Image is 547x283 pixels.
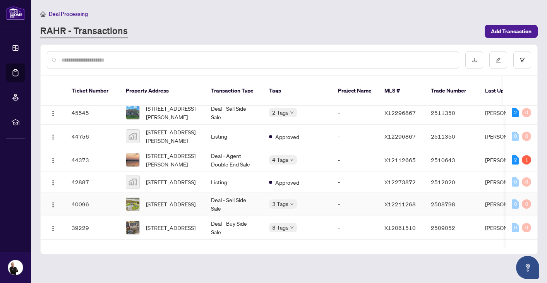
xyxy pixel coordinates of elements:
[479,192,537,216] td: [PERSON_NAME]
[513,51,531,69] button: filter
[47,221,59,234] button: Logo
[290,158,294,162] span: down
[332,76,378,106] th: Project Name
[205,101,263,125] td: Deal - Sell Side Sale
[425,101,479,125] td: 2511350
[512,199,519,209] div: 0
[40,24,128,38] a: RAHR - Transactions
[126,175,139,189] img: thumbnail-img
[8,260,23,275] img: Profile Icon
[50,158,56,164] img: Logo
[146,128,199,145] span: [STREET_ADDRESS][PERSON_NAME]
[263,76,332,106] th: Tags
[146,178,195,186] span: [STREET_ADDRESS]
[6,6,25,20] img: logo
[479,148,537,172] td: [PERSON_NAME]
[479,172,537,192] td: [PERSON_NAME]
[275,132,299,141] span: Approved
[384,178,416,185] span: X12273872
[384,156,416,163] span: X12112665
[485,25,538,38] button: Add Transaction
[491,25,532,38] span: Add Transaction
[126,153,139,166] img: thumbnail-img
[516,256,539,279] button: Open asap
[47,106,59,119] button: Logo
[522,177,531,187] div: 0
[205,192,263,216] td: Deal - Sell Side Sale
[384,201,416,208] span: X12211268
[126,197,139,211] img: thumbnail-img
[65,216,120,240] td: 39229
[65,76,120,106] th: Ticket Number
[47,130,59,142] button: Logo
[65,192,120,216] td: 40096
[425,125,479,148] td: 2511350
[489,51,507,69] button: edit
[50,110,56,117] img: Logo
[384,109,416,116] span: X12296867
[272,155,288,164] span: 4 Tags
[50,180,56,186] img: Logo
[120,76,205,106] th: Property Address
[65,148,120,172] td: 44373
[332,148,378,172] td: -
[332,192,378,216] td: -
[146,104,199,121] span: [STREET_ADDRESS][PERSON_NAME]
[425,216,479,240] td: 2509052
[146,223,195,232] span: [STREET_ADDRESS]
[205,216,263,240] td: Deal - Buy Side Sale
[332,172,378,192] td: -
[479,125,537,148] td: [PERSON_NAME]
[126,106,139,119] img: thumbnail-img
[290,226,294,230] span: down
[290,111,294,115] span: down
[496,57,501,63] span: edit
[384,224,416,231] span: X12061510
[479,76,537,106] th: Last Updated By
[126,221,139,234] img: thumbnail-img
[205,125,263,148] td: Listing
[512,132,519,141] div: 0
[50,134,56,140] img: Logo
[332,216,378,240] td: -
[40,11,46,17] span: home
[479,101,537,125] td: [PERSON_NAME]
[205,76,263,106] th: Transaction Type
[50,225,56,232] img: Logo
[520,57,525,63] span: filter
[512,223,519,232] div: 0
[205,172,263,192] td: Listing
[425,172,479,192] td: 2512020
[425,192,479,216] td: 2508798
[472,57,477,63] span: download
[479,216,537,240] td: [PERSON_NAME]
[272,108,288,117] span: 2 Tags
[47,198,59,210] button: Logo
[272,199,288,208] span: 3 Tags
[332,125,378,148] td: -
[522,132,531,141] div: 0
[522,223,531,232] div: 0
[49,10,88,17] span: Deal Processing
[465,51,483,69] button: download
[272,223,288,232] span: 3 Tags
[425,148,479,172] td: 2510643
[378,76,425,106] th: MLS #
[65,101,120,125] td: 45545
[47,176,59,188] button: Logo
[522,199,531,209] div: 0
[205,148,263,172] td: Deal - Agent Double End Sale
[126,130,139,143] img: thumbnail-img
[50,202,56,208] img: Logo
[275,178,299,187] span: Approved
[65,172,120,192] td: 42887
[146,200,195,208] span: [STREET_ADDRESS]
[290,202,294,206] span: down
[512,108,519,117] div: 2
[384,133,416,140] span: X12296867
[65,125,120,148] td: 44756
[522,155,531,165] div: 1
[332,101,378,125] td: -
[47,154,59,166] button: Logo
[512,155,519,165] div: 2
